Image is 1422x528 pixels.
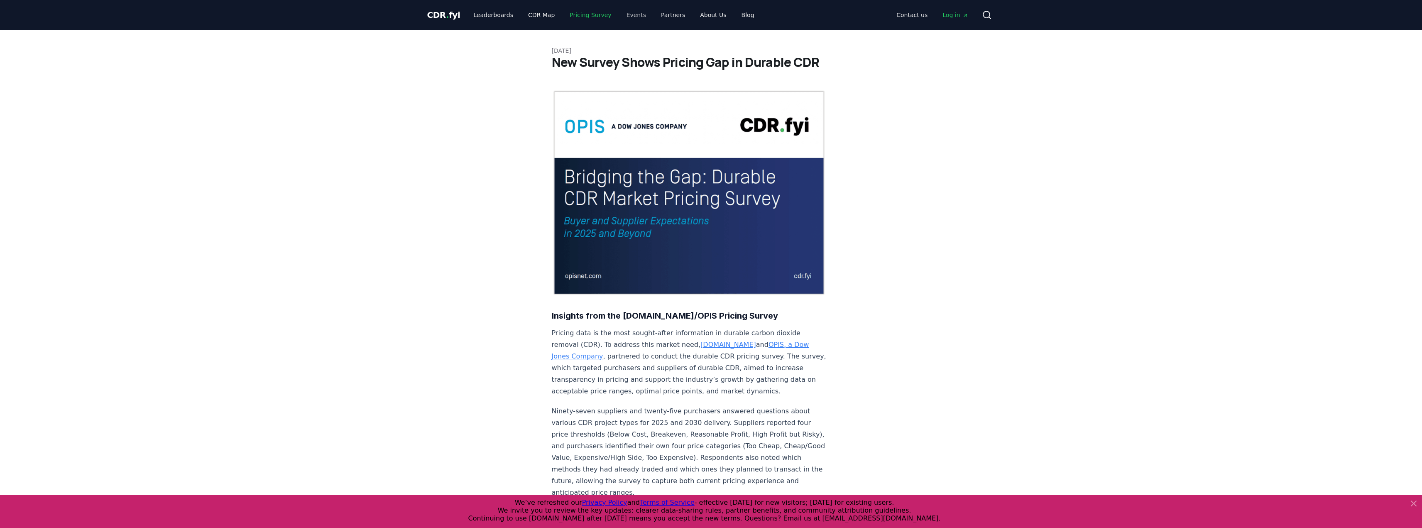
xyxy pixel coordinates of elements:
a: Blog [735,7,761,22]
span: . [446,10,449,20]
a: Partners [654,7,692,22]
span: Log in [942,11,968,19]
nav: Main [467,7,761,22]
a: Pricing Survey [563,7,618,22]
a: Events [620,7,653,22]
a: CDR.fyi [427,9,460,21]
p: Pricing data is the most sought-after information in durable carbon dioxide removal (CDR). To add... [552,327,827,397]
span: CDR fyi [427,10,460,20]
a: Leaderboards [467,7,520,22]
a: Log in [936,7,975,22]
a: CDR Map [521,7,561,22]
a: Contact us [890,7,934,22]
a: About Us [693,7,733,22]
h1: New Survey Shows Pricing Gap in Durable CDR [552,55,871,70]
img: blog post image [552,90,827,296]
strong: Insights from the [DOMAIN_NAME]/OPIS Pricing Survey [552,311,778,321]
nav: Main [890,7,975,22]
p: [DATE] [552,47,871,55]
p: Ninety-seven suppliers and twenty-five purchasers answered questions about various CDR project ty... [552,405,827,499]
a: [DOMAIN_NAME] [700,341,756,349]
